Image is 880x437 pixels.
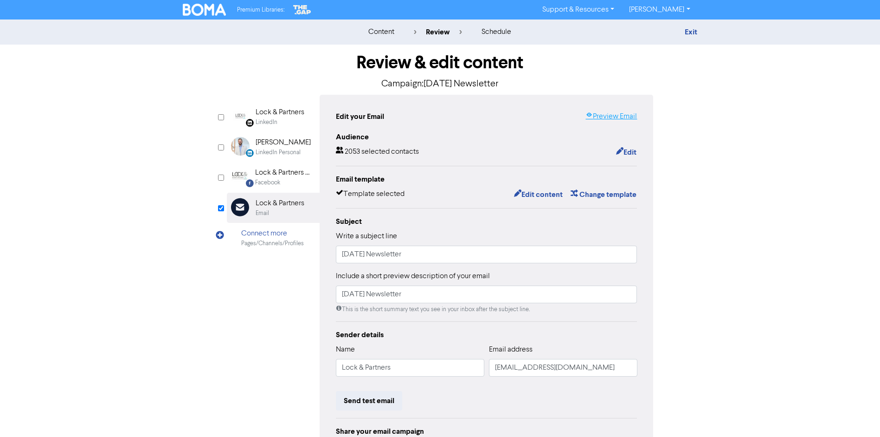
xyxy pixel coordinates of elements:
[336,344,355,355] label: Name
[227,162,320,192] div: Facebook Lock & Partners Chartered AccountantsFacebook
[489,344,533,355] label: Email address
[336,146,419,158] div: 2053 selected contacts
[585,111,637,122] a: Preview Email
[227,223,320,253] div: Connect morePages/Channels/Profiles
[336,426,637,437] div: Share your email campaign
[231,107,250,125] img: Linkedin
[241,228,304,239] div: Connect more
[256,148,301,157] div: LinkedIn Personal
[256,137,311,148] div: [PERSON_NAME]
[514,189,563,201] button: Edit content
[231,167,249,186] img: Facebook
[241,239,304,248] div: Pages/Channels/Profiles
[183,4,226,16] img: BOMA Logo
[535,2,622,17] a: Support & Resources
[336,231,397,242] label: Write a subject line
[227,52,654,73] h1: Review & edit content
[256,209,269,218] div: Email
[336,271,490,282] label: Include a short preview description of your email
[256,107,304,118] div: Lock & Partners
[227,193,320,223] div: Lock & PartnersEmail
[255,178,280,187] div: Facebook
[237,7,284,13] span: Premium Libraries:
[336,189,405,201] div: Template selected
[227,132,320,162] div: LinkedinPersonal [PERSON_NAME]LinkedIn Personal
[255,167,315,178] div: Lock & Partners Chartered Accountants
[834,392,880,437] iframe: Chat Widget
[336,305,637,314] div: This is the short summary text you see in your inbox after the subject line.
[256,118,277,127] div: LinkedIn
[231,137,250,156] img: LinkedinPersonal
[622,2,697,17] a: [PERSON_NAME]
[336,111,384,122] div: Edit your Email
[336,329,637,340] div: Sender details
[227,102,320,132] div: Linkedin Lock & PartnersLinkedIn
[482,26,511,38] div: schedule
[570,189,637,201] button: Change template
[292,4,312,16] img: The Gap
[256,198,304,209] div: Lock & Partners
[336,391,402,411] button: Send test email
[616,146,637,158] button: Edit
[685,27,697,37] a: Exit
[336,131,637,143] div: Audience
[414,26,462,38] div: review
[368,26,394,38] div: content
[227,77,654,91] p: Campaign: [DATE] Newsletter
[336,174,637,185] div: Email template
[336,216,637,227] div: Subject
